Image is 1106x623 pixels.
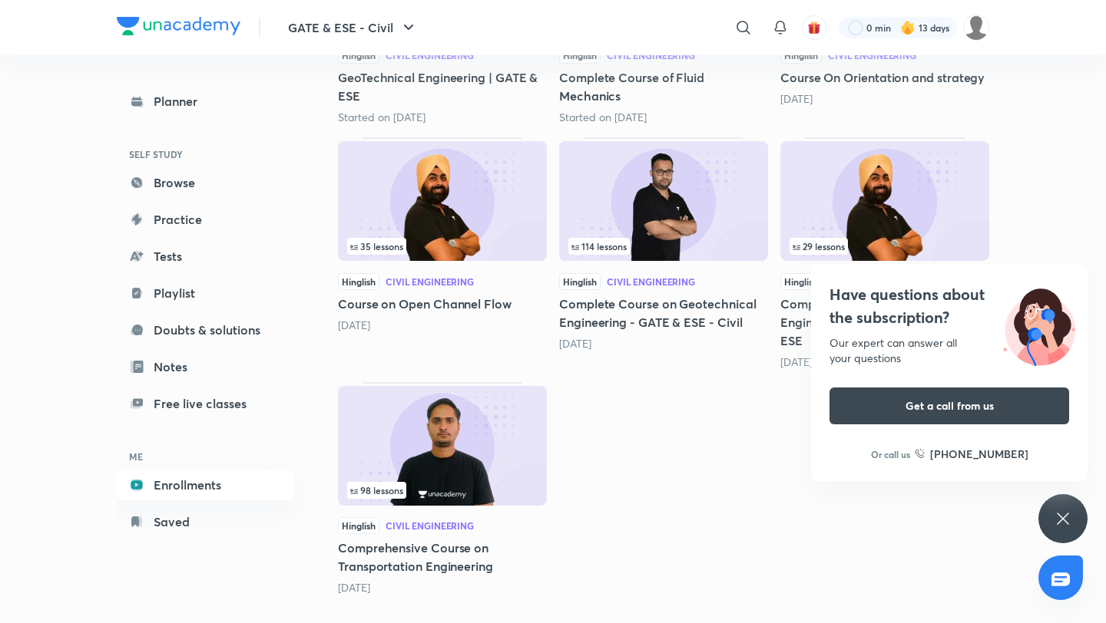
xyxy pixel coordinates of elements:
[350,242,403,251] span: 35 lessons
[347,238,538,255] div: left
[780,91,989,107] div: 1 month ago
[568,238,759,255] div: left
[790,238,980,255] div: left
[117,470,295,500] a: Enrollments
[871,447,910,461] p: Or call us
[338,382,547,595] div: Comprehensive Course on Transportation Engineering
[338,47,379,64] span: Hinglish
[338,141,547,261] img: Thumbnail
[117,141,295,167] h6: SELF STUDY
[117,388,295,419] a: Free live classes
[559,336,768,351] div: 1 year ago
[963,15,989,41] img: Rahul KD
[991,283,1088,366] img: ttu_illustration_new.svg
[338,137,547,369] div: Course on Open Channel Flow
[930,446,1028,462] h6: [PHONE_NUMBER]
[338,580,547,595] div: 3 years ago
[559,137,768,369] div: Complete Course on Geotechnical Engineering - GATE & ESE - Civil
[780,295,989,350] h5: Comprehensive Course on Engineering Hydrology - GATE & ESE
[828,51,916,60] div: Civil Engineering
[559,141,768,261] img: Thumbnail
[347,482,538,499] div: left
[829,335,1069,366] div: Our expert can answer all your questions
[386,277,474,286] div: Civil Engineering
[117,204,295,235] a: Practice
[338,273,379,290] span: Hinglish
[790,238,980,255] div: infosection
[117,506,295,537] a: Saved
[607,51,695,60] div: Civil Engineering
[338,539,547,575] h5: Comprehensive Course on Transportation Engineering
[568,238,759,255] div: infocontainer
[780,68,989,87] h5: Course On Orientation and strategy
[117,241,295,272] a: Tests
[829,283,1069,329] h4: Have questions about the subscription?
[386,521,474,530] div: Civil Engineering
[780,137,989,369] div: Comprehensive Course on Engineering Hydrology - GATE & ESE
[780,273,822,290] span: Hinglish
[350,486,403,495] span: 98 lessons
[347,238,538,255] div: infosection
[338,318,547,333] div: 9 months ago
[829,387,1069,424] button: Get a call from us
[790,238,980,255] div: infocontainer
[117,443,295,470] h6: ME
[117,17,240,39] a: Company Logo
[559,68,768,105] h5: Complete Course of Fluid Mechanics
[568,238,759,255] div: infosection
[915,446,1028,462] a: [PHONE_NUMBER]
[117,278,295,308] a: Playlist
[802,15,826,40] button: avatar
[900,20,916,35] img: streak
[559,295,768,331] h5: Complete Course on Geotechnical Engineering - GATE & ESE - Civil
[559,110,768,125] div: Started on Sept 30
[559,273,601,290] span: Hinglish
[793,242,845,251] span: 29 lessons
[117,17,240,35] img: Company Logo
[780,47,822,64] span: Hinglish
[780,141,989,261] img: Thumbnail
[338,517,379,534] span: Hinglish
[117,351,295,382] a: Notes
[338,110,547,125] div: Started on Aug 29
[571,242,627,251] span: 114 lessons
[607,277,695,286] div: Civil Engineering
[117,315,295,345] a: Doubts & solutions
[347,238,538,255] div: infocontainer
[386,51,474,60] div: Civil Engineering
[117,86,295,117] a: Planner
[338,68,547,105] h5: GeoTechnical Engineering | GATE & ESE
[347,482,538,499] div: infocontainer
[347,482,538,499] div: infosection
[338,386,547,506] img: Thumbnail
[279,12,427,43] button: GATE & ESE - Civil
[780,354,989,370] div: 2 years ago
[117,167,295,198] a: Browse
[559,47,601,64] span: Hinglish
[338,295,547,313] h5: Course on Open Channel Flow
[807,21,821,35] img: avatar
